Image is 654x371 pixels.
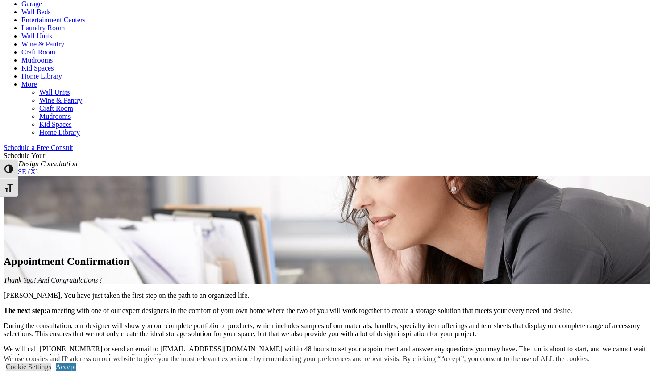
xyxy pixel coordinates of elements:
[4,255,650,267] h1: Appointment Confirmation
[21,24,65,32] a: Laundry Room
[4,152,78,167] span: Schedule Your
[4,292,249,299] span: [PERSON_NAME], You have just taken the first step on the path to an organized life.
[39,104,73,112] a: Craft Room
[6,363,51,371] a: Cookie Settings
[4,276,102,284] em: Thank You! And Congratulations !
[21,40,64,48] a: Wine & Pantry
[21,8,51,16] a: Wall Beds
[21,16,86,24] a: Entertainment Centers
[4,168,38,175] a: CLOSE (X)
[21,48,55,56] a: Craft Room
[39,96,82,104] a: Wine & Pantry
[4,345,650,361] p: We will call [PHONE_NUMBER] or send an email to [EMAIL_ADDRESS][DOMAIN_NAME] within 48 hours to s...
[21,56,53,64] a: Mudrooms
[39,129,80,136] a: Home Library
[4,322,650,338] p: During the consultation, our designer will show you our complete portfolio of products, which inc...
[21,64,54,72] a: Kid Spaces
[4,355,590,363] div: We use cookies and IP address on our website to give you the most relevant experience by remember...
[56,363,76,371] a: Accept
[4,160,78,167] em: Free Design Consultation
[4,144,73,151] a: Schedule a Free Consult (opens a dropdown menu)
[39,121,71,128] a: Kid Spaces
[39,113,71,120] a: Mudrooms
[21,72,62,80] a: Home Library
[21,80,37,88] a: More menu text will display only on big screen
[21,32,52,40] a: Wall Units
[4,307,650,315] p: a meeting with one of our expert designers in the comfort of your own home where the two of you w...
[39,88,70,96] a: Wall Units
[4,307,47,314] strong: The next step:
